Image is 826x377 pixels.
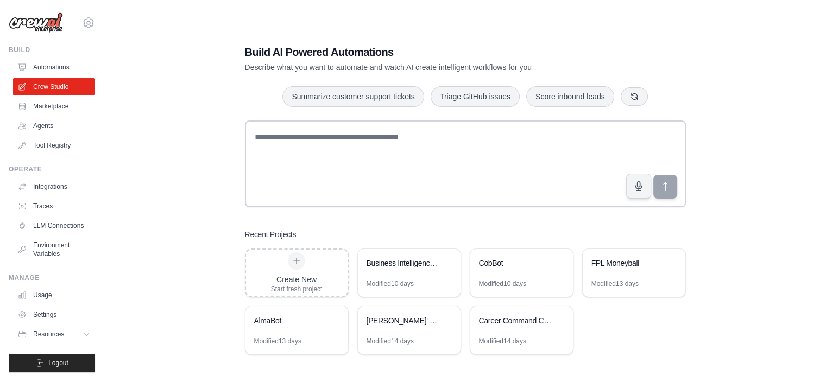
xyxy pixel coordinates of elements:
[13,217,95,234] a: LLM Connections
[367,279,414,288] div: Modified 10 days
[13,178,95,195] a: Integrations
[9,273,95,282] div: Manage
[479,337,526,346] div: Modified 14 days
[13,98,95,115] a: Marketplace
[13,137,95,154] a: Tool Registry
[367,258,441,269] div: Business Intelligence Suite
[591,279,639,288] div: Modified 13 days
[591,258,666,269] div: FPL Moneyball
[479,258,553,269] div: CobBot
[367,315,441,326] div: [PERSON_NAME]' Consultancy Crew
[9,12,63,33] img: Logo
[245,229,297,240] h3: Recent Projects
[13,237,95,263] a: Environment Variables
[367,337,414,346] div: Modified 14 days
[772,325,826,377] iframe: Chat Widget
[254,337,301,346] div: Modified 13 days
[282,86,424,107] button: Summarize customer support tickets
[245,62,610,73] p: Describe what you want to automate and watch AI create intelligent workflows for you
[254,315,329,326] div: AlmaBot
[271,285,323,293] div: Start fresh project
[13,197,95,215] a: Traces
[13,286,95,304] a: Usage
[526,86,614,107] button: Score inbound leads
[479,279,526,288] div: Modified 10 days
[33,330,64,338] span: Resources
[626,174,651,199] button: Click to speak your automation idea
[621,87,648,106] button: Get new suggestions
[13,117,95,135] a: Agents
[431,86,520,107] button: Triage GitHub issues
[13,306,95,323] a: Settings
[13,78,95,95] a: Crew Studio
[479,315,553,326] div: Career Command Centre
[271,274,323,285] div: Create New
[48,359,68,367] span: Logout
[9,354,95,372] button: Logout
[9,46,95,54] div: Build
[245,44,610,60] h1: Build AI Powered Automations
[13,325,95,343] button: Resources
[13,59,95,76] a: Automations
[9,165,95,174] div: Operate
